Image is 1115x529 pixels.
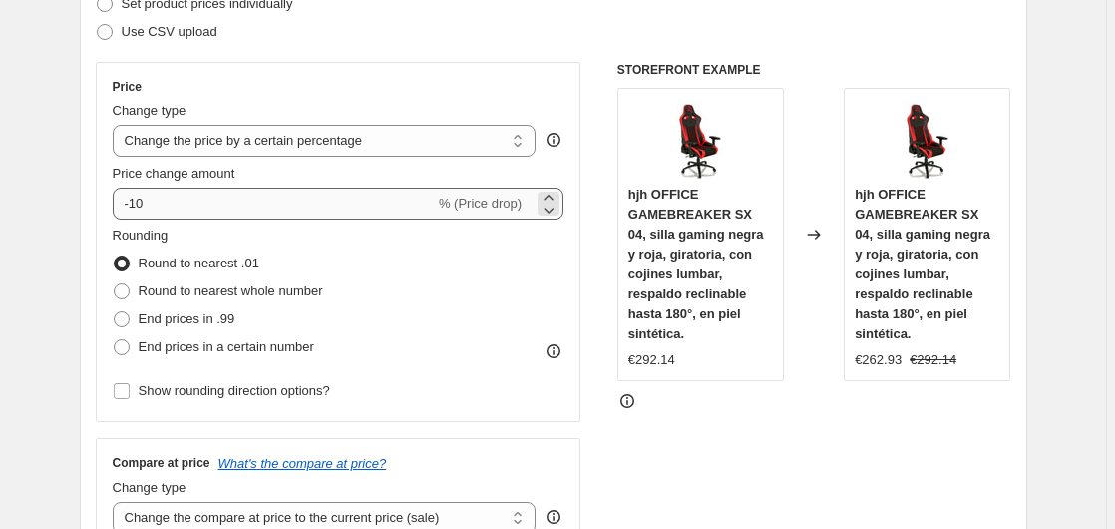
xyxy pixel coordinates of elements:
[113,188,435,220] input: -15
[139,311,235,326] span: End prices in .99
[218,456,387,471] button: What's the compare at price?
[628,187,764,341] span: hjh OFFICE GAMEBREAKER SX 04, silla gaming negra y roja, giratoria, con cojines lumbar, respaldo ...
[113,79,142,95] h3: Price
[113,166,235,181] span: Price change amount
[113,480,186,495] span: Change type
[660,99,740,179] img: 51Zn1NrVJTL_80x.jpg
[113,103,186,118] span: Change type
[855,187,990,341] span: hjh OFFICE GAMEBREAKER SX 04, silla gaming negra y roja, giratoria, con cojines lumbar, respaldo ...
[113,228,169,243] span: Rounding
[617,62,1011,78] h6: STOREFRONT EXAMPLE
[855,350,902,370] div: €262.93
[628,350,675,370] div: €292.14
[122,24,217,39] span: Use CSV upload
[139,383,330,398] span: Show rounding direction options?
[113,455,210,471] h3: Compare at price
[544,130,563,150] div: help
[139,256,259,270] span: Round to nearest .01
[544,507,563,527] div: help
[888,99,967,179] img: 51Zn1NrVJTL_80x.jpg
[439,196,522,211] span: % (Price drop)
[910,350,956,370] strike: €292.14
[139,339,314,354] span: End prices in a certain number
[139,283,323,298] span: Round to nearest whole number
